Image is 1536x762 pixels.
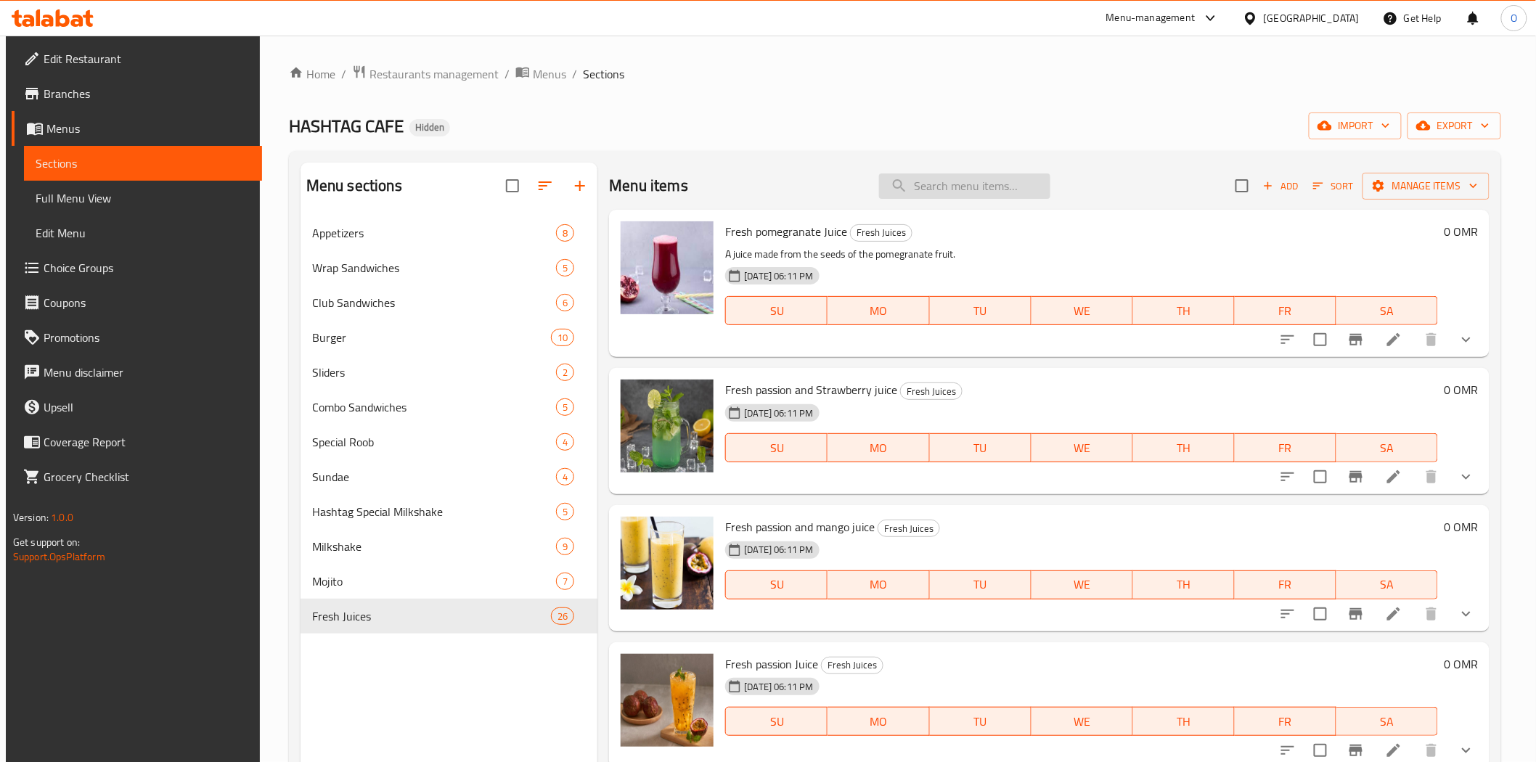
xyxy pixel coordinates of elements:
span: [DATE] 06:11 PM [738,680,819,694]
span: WE [1037,574,1127,595]
button: Manage items [1363,173,1490,200]
span: import [1320,117,1390,135]
a: Choice Groups [12,250,262,285]
span: Fresh Juices [878,520,939,537]
button: FR [1235,296,1336,325]
span: TH [1139,438,1229,459]
span: Fresh Juices [901,383,962,400]
div: Burger10 [301,320,598,355]
button: SA [1336,296,1438,325]
span: 8 [557,226,573,240]
span: SU [732,438,822,459]
span: Version: [13,508,49,527]
span: MO [833,711,923,732]
span: TH [1139,574,1229,595]
span: Manage items [1374,177,1478,195]
div: items [556,364,574,381]
li: / [341,65,346,83]
div: Hidden [409,119,450,136]
h2: Menu sections [306,175,402,197]
span: Mojito [312,573,556,590]
svg: Show Choices [1458,605,1475,623]
a: Menus [515,65,566,83]
a: Menus [12,111,262,146]
svg: Show Choices [1458,742,1475,759]
button: show more [1449,597,1484,631]
button: Add section [563,168,597,203]
span: Sliders [312,364,556,381]
h6: 0 OMR [1444,221,1478,242]
div: Combo Sandwiches5 [301,390,598,425]
span: Fresh pomegranate Juice [725,221,847,242]
svg: Show Choices [1458,468,1475,486]
button: sort-choices [1270,322,1305,357]
div: Wrap Sandwiches5 [301,250,598,285]
div: [GEOGRAPHIC_DATA] [1264,10,1360,26]
a: Support.OpsPlatform [13,547,105,566]
button: show more [1449,322,1484,357]
span: 5 [557,505,573,519]
button: Sort [1310,175,1357,197]
a: Restaurants management [352,65,499,83]
button: SU [725,433,828,462]
span: 7 [557,575,573,589]
div: Sliders2 [301,355,598,390]
span: SU [732,300,822,321]
button: delete [1414,322,1449,357]
button: TH [1133,570,1235,599]
span: Hashtag Special Milkshake [312,503,556,520]
span: 2 [557,366,573,380]
span: WE [1037,300,1127,321]
button: sort-choices [1270,597,1305,631]
span: Select all sections [497,171,528,201]
img: Fresh pomegranate Juice [621,221,714,314]
span: Promotions [44,329,250,346]
span: SA [1342,438,1432,459]
h2: Menu items [609,175,688,197]
span: 5 [557,261,573,275]
span: Edit Restaurant [44,50,250,67]
span: 10 [552,331,573,345]
span: Sort items [1304,175,1363,197]
a: Coupons [12,285,262,320]
span: Hidden [409,121,450,134]
div: items [556,294,574,311]
div: Fresh Juices26 [301,599,598,634]
button: WE [1032,570,1133,599]
button: WE [1032,707,1133,736]
span: Fresh passion Juice [725,653,818,675]
span: Select to update [1305,462,1336,492]
a: Edit menu item [1385,331,1402,348]
button: TU [930,296,1032,325]
span: Coverage Report [44,433,250,451]
div: Appetizers [312,224,556,242]
div: Hashtag Special Milkshake5 [301,494,598,529]
span: 6 [557,296,573,310]
img: Fresh passion and Strawberry juice [621,380,714,472]
span: TU [936,300,1026,321]
span: Restaurants management [369,65,499,83]
p: A juice made from the seeds of the pomegranate fruit. [725,245,1438,263]
button: show more [1449,459,1484,494]
button: Branch-specific-item [1339,322,1373,357]
div: Combo Sandwiches [312,398,556,416]
span: SU [732,574,822,595]
span: Menus [533,65,566,83]
div: items [556,503,574,520]
button: TU [930,570,1032,599]
a: Edit Restaurant [12,41,262,76]
span: Sundae [312,468,556,486]
span: Club Sandwiches [312,294,556,311]
div: Fresh Juices [878,520,940,537]
button: TU [930,707,1032,736]
span: Select to update [1305,599,1336,629]
button: FR [1235,570,1336,599]
span: SA [1342,574,1432,595]
button: sort-choices [1270,459,1305,494]
span: FR [1241,438,1331,459]
span: MO [833,574,923,595]
span: export [1419,117,1490,135]
span: TH [1139,300,1229,321]
div: Club Sandwiches6 [301,285,598,320]
h6: 0 OMR [1444,380,1478,400]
